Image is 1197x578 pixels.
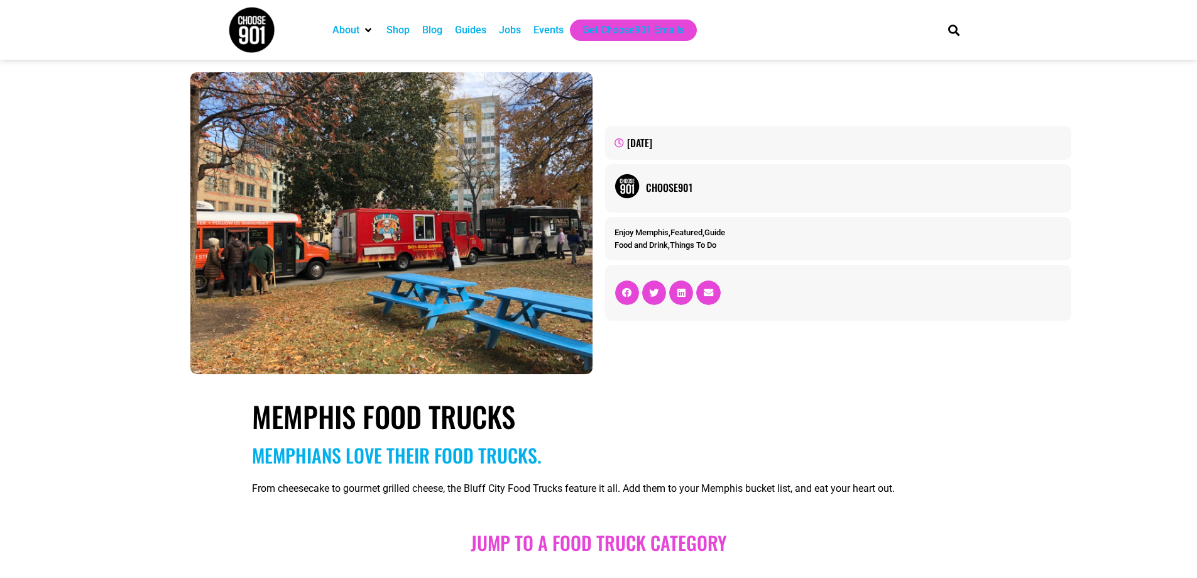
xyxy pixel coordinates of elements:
[696,281,720,304] div: Share on email
[943,19,964,40] div: Search
[252,481,945,496] p: From cheesecake to gourmet grilled cheese, the Bluff City Food Trucks feature it all. Add them to...
[386,23,410,38] a: Shop
[669,281,693,304] div: Share on linkedin
[615,174,640,199] img: Picture of Choose901
[670,240,716,250] a: Things To Do
[627,135,652,150] time: [DATE]
[615,240,716,250] span: ,
[704,228,725,237] a: Guide
[615,281,639,304] div: Share on facebook
[533,23,564,38] a: Events
[252,531,945,554] h2: JUMP TO A food truck Category
[615,228,725,237] span: , ,
[582,23,684,38] a: Get Choose901 Emails
[670,228,702,237] a: Featured
[252,399,945,433] h1: Memphis Food Trucks
[499,23,521,38] a: Jobs
[642,281,666,304] div: Share on twitter
[615,228,669,237] a: Enjoy Memphis
[455,23,486,38] a: Guides
[646,180,1062,195] a: Choose901
[615,240,668,250] a: Food and Drink
[332,23,359,38] a: About
[252,444,945,467] h2: Memphians love Their food trucks.
[326,19,927,41] nav: Main nav
[422,23,442,38] a: Blog
[326,19,380,41] div: About
[190,72,593,374] img: Food Trucks in Court Square Downtown Memphis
